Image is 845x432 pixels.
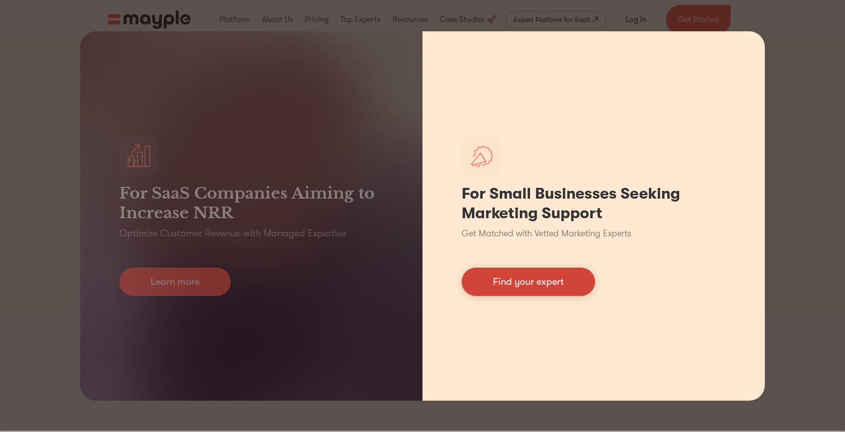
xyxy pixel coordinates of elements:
a: Learn more [119,268,231,296]
p: Get Matched with Vetted Marketing Experts [462,227,631,240]
h3: For SaaS Companies Aiming to Increase NRR [119,183,383,223]
p: Optimize Customer Revenue with Managed Expertise [119,227,346,240]
h1: For Small Businesses Seeking Marketing Support [462,184,726,223]
a: Find your expert [462,268,595,296]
